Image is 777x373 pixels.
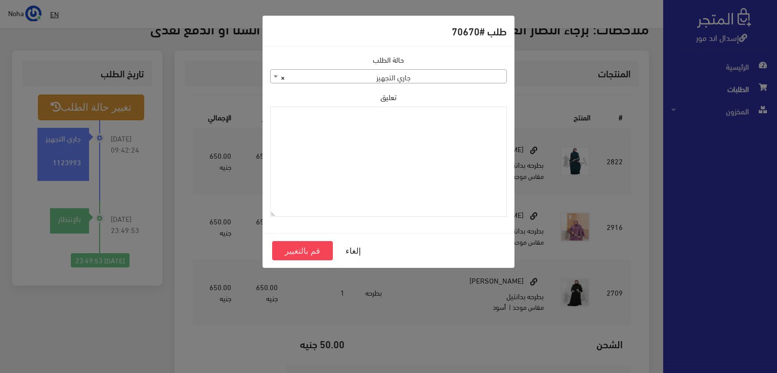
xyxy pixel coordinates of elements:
span: × [281,70,285,84]
button: إلغاء [333,241,373,260]
label: حالة الطلب [373,54,404,65]
h5: طلب #70670 [452,23,507,38]
label: تعليق [380,91,397,103]
span: جاري التجهيز [270,69,507,83]
span: جاري التجهيز [271,70,506,84]
button: قم بالتغيير [272,241,333,260]
iframe: Drift Widget Chat Controller [12,304,51,342]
